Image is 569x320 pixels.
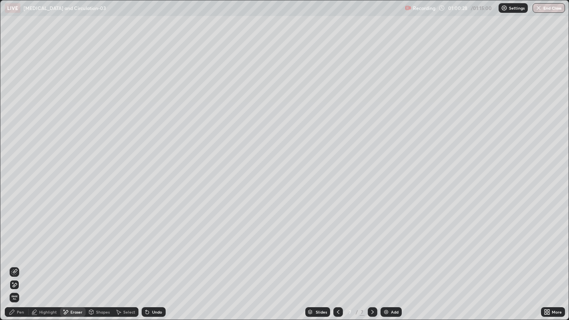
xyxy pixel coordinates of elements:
div: Highlight [39,310,57,314]
div: Slides [316,310,327,314]
div: Pen [17,310,24,314]
div: 7 [360,308,365,316]
span: Erase all [10,295,19,300]
div: Shapes [96,310,110,314]
p: LIVE [7,5,18,11]
img: recording.375f2c34.svg [405,5,411,11]
div: Add [391,310,399,314]
img: class-settings-icons [501,5,507,11]
p: Settings [509,6,525,10]
div: 7 [346,310,354,314]
img: add-slide-button [383,309,389,315]
div: More [552,310,562,314]
button: End Class [533,3,565,13]
div: / [356,310,358,314]
p: [MEDICAL_DATA] and Circulation-03 [24,5,106,11]
p: Recording [413,5,435,11]
div: Eraser [70,310,82,314]
div: Select [123,310,135,314]
div: Undo [152,310,162,314]
img: end-class-cross [535,5,542,11]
